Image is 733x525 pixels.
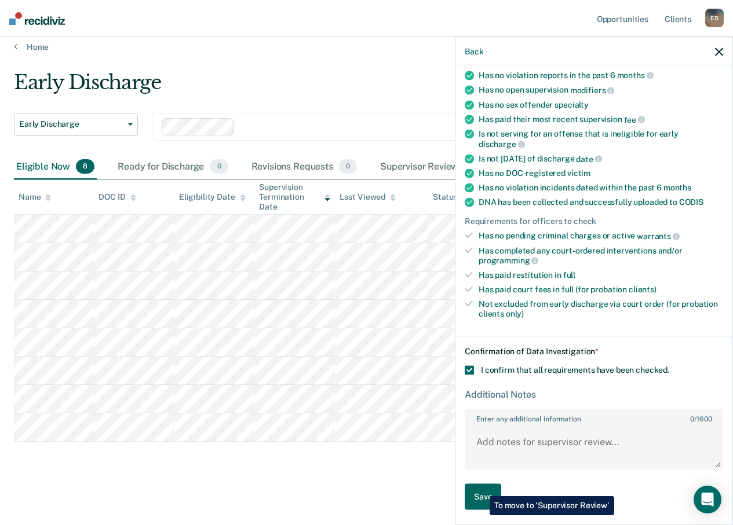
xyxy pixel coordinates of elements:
div: Requirements for officers to check [465,216,723,226]
div: Has paid restitution in [479,270,723,280]
span: programming [479,256,538,265]
span: modifiers [570,86,615,95]
div: Name [19,192,51,202]
a: Home [14,42,719,52]
div: Confirmation of Data Investigation [465,347,723,357]
button: Save [465,484,501,510]
div: Has no pending criminal charges or active [479,231,723,241]
div: DOC ID [99,192,136,202]
span: warrants [637,232,680,241]
span: date [576,154,601,163]
span: discharge [479,139,525,149]
div: Open Intercom Messenger [694,486,721,513]
div: Has no DOC-registered [479,168,723,178]
span: victim [567,168,590,178]
div: Has completed any court-ordered interventions and/or [479,245,723,265]
div: Eligibility Date [179,192,246,202]
span: months [617,71,654,80]
img: Recidiviz [9,12,65,25]
div: Additional Notes [465,389,723,400]
div: Last Viewed [340,192,396,202]
span: 0 [339,159,357,174]
span: I confirm that all requirements have been checked. [481,365,669,375]
span: specialty [555,100,589,109]
span: only) [506,309,524,318]
span: CODIS [679,197,703,207]
div: Has paid court fees in full (for probation [479,285,723,295]
span: clients) [629,285,657,294]
div: E D [705,9,724,27]
span: fee [624,115,645,124]
div: Eligible Now [14,155,97,180]
div: Has paid their most recent supervision [479,114,723,124]
div: Has no open supervision [479,85,723,96]
div: Supervisor Review [378,155,485,180]
div: Supervision Termination Date [259,182,330,211]
div: Has no violation reports in the past 6 [479,70,723,80]
button: Back [465,46,483,56]
div: Status [433,192,458,202]
div: Is not serving for an offense that is ineligible for early [479,129,723,149]
div: Is not [DATE] of discharge [479,153,723,164]
span: 0 [210,159,228,174]
div: Not excluded from early discharge via court order (for probation clients [479,299,723,318]
div: DNA has been collected and successfully uploaded to [479,197,723,207]
span: / 1600 [690,415,712,423]
div: Early Discharge [14,71,674,104]
span: Early Discharge [19,119,123,129]
div: Ready for Discharge [115,155,230,180]
div: Has no sex offender [479,100,723,109]
span: months [663,183,691,192]
label: Enter any additional information [466,410,722,423]
span: 0 [690,415,694,423]
span: full [563,270,575,280]
span: 8 [76,159,94,174]
div: Revisions Requests [249,155,359,180]
div: Has no violation incidents dated within the past 6 [479,183,723,193]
